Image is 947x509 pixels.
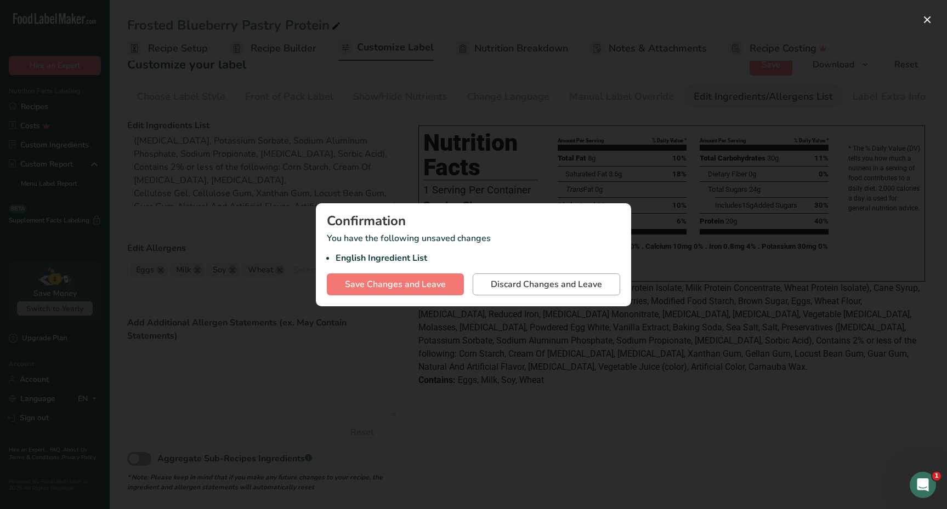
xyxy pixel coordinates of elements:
[345,278,446,291] span: Save Changes and Leave
[491,278,602,291] span: Discard Changes and Leave
[327,273,464,295] button: Save Changes and Leave
[473,273,620,295] button: Discard Changes and Leave
[910,472,936,498] iframe: Intercom live chat
[327,214,620,227] div: Confirmation
[932,472,941,481] span: 1
[336,251,620,265] li: English Ingredient List
[327,232,620,265] p: You have the following unsaved changes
